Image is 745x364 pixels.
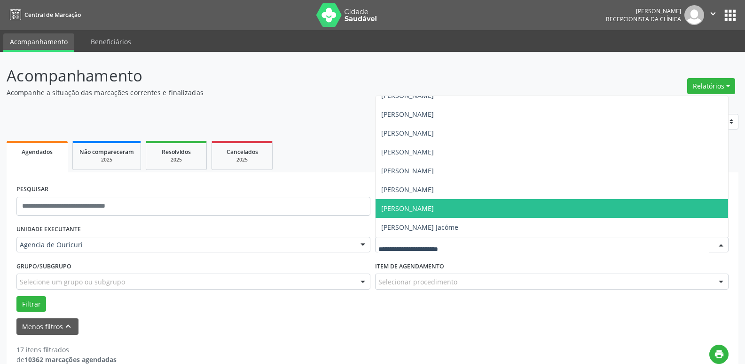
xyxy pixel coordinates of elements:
label: Item de agendamento [375,259,444,274]
i:  [708,8,718,19]
span: Recepcionista da clínica [606,15,681,23]
span: Selecionar procedimento [378,277,457,287]
button: Menos filtroskeyboard_arrow_up [16,318,78,335]
span: [PERSON_NAME] [381,204,434,213]
p: Acompanhamento [7,64,519,88]
button: apps [722,7,738,24]
span: Cancelados [227,148,258,156]
span: Selecione um grupo ou subgrupo [20,277,125,287]
a: Acompanhamento [3,33,74,52]
img: img [684,5,704,25]
a: Beneficiários [84,33,138,50]
strong: 10362 marcações agendadas [24,355,117,364]
span: Central de Marcação [24,11,81,19]
a: Central de Marcação [7,7,81,23]
div: 2025 [153,156,200,163]
button:  [704,5,722,25]
span: [PERSON_NAME] [381,129,434,138]
span: Agencia de Ouricuri [20,240,351,250]
label: PESQUISAR [16,182,48,197]
span: [PERSON_NAME] [381,110,434,119]
i: print [714,349,724,359]
span: [PERSON_NAME] [381,166,434,175]
span: [PERSON_NAME] [381,185,434,194]
div: 2025 [219,156,266,163]
p: Acompanhe a situação das marcações correntes e finalizadas [7,88,519,97]
span: Resolvidos [162,148,191,156]
span: [PERSON_NAME] Jacóme [381,223,458,232]
span: Agendados [22,148,53,156]
button: Filtrar [16,296,46,312]
label: Grupo/Subgrupo [16,259,71,274]
button: print [709,345,729,364]
div: [PERSON_NAME] [606,7,681,15]
label: UNIDADE EXECUTANTE [16,222,81,237]
div: 17 itens filtrados [16,345,117,355]
span: [PERSON_NAME] [381,147,434,156]
button: Relatórios [687,78,735,94]
span: Não compareceram [79,148,134,156]
div: 2025 [79,156,134,163]
i: keyboard_arrow_up [63,321,73,332]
